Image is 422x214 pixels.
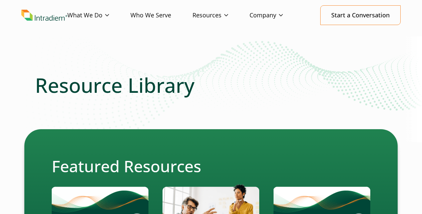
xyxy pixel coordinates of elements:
h1: Resource Library [35,73,387,97]
a: Resources [192,6,250,25]
h2: Featured Resources [52,157,370,176]
a: Link to homepage of Intradiem [21,10,67,21]
a: What We Do [67,6,130,25]
a: Who We Serve [130,6,192,25]
img: Intradiem [21,10,67,21]
a: Company [250,6,304,25]
a: Start a Conversation [320,5,401,25]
